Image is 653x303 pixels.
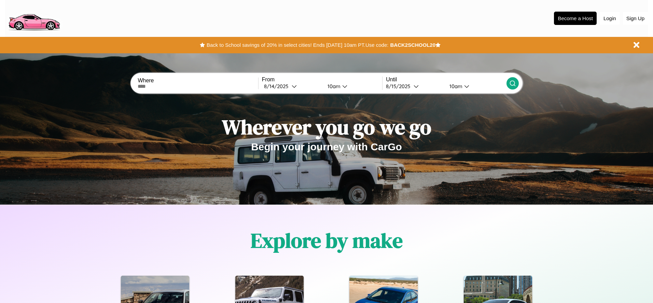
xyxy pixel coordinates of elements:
button: Login [600,12,620,25]
label: From [262,77,382,83]
label: Where [138,78,258,84]
button: 8/14/2025 [262,83,322,90]
h1: Explore by make [251,226,403,254]
button: Sign Up [623,12,648,25]
div: 10am [446,83,464,89]
button: 10am [444,83,506,90]
button: Back to School savings of 20% in select cities! Ends [DATE] 10am PT.Use code: [205,40,390,50]
div: 8 / 15 / 2025 [386,83,414,89]
div: 8 / 14 / 2025 [264,83,292,89]
img: logo [5,3,63,32]
button: Become a Host [554,12,597,25]
b: BACK2SCHOOL20 [390,42,435,48]
label: Until [386,77,506,83]
button: 10am [322,83,382,90]
div: 10am [324,83,342,89]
